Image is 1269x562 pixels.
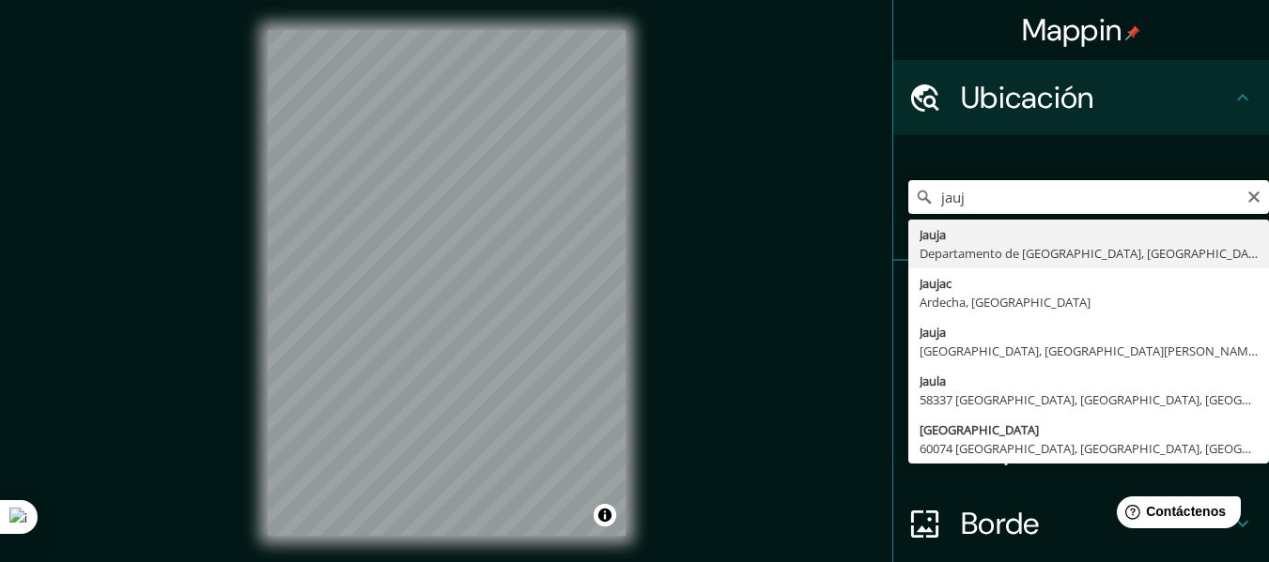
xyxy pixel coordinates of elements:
font: Jaujac [920,275,952,292]
font: Jauja [920,324,946,341]
font: Jauja [920,226,946,243]
div: Patas [893,261,1269,336]
div: Ubicación [893,60,1269,135]
font: Borde [961,504,1040,543]
div: Estilo [893,336,1269,411]
button: Claro [1246,187,1261,205]
font: Mappin [1022,10,1122,50]
img: pin-icon.png [1125,25,1140,40]
div: Disposición [893,411,1269,486]
font: Ubicación [961,78,1094,117]
font: Ardecha, [GEOGRAPHIC_DATA] [920,294,1091,311]
input: Elige tu ciudad o zona [908,180,1269,214]
canvas: Mapa [268,30,626,536]
font: [GEOGRAPHIC_DATA] [920,421,1039,438]
font: Jaula [920,372,946,389]
button: Activar o desactivar atribución [594,504,616,526]
iframe: Lanzador de widgets de ayuda [1102,489,1248,541]
font: Departamento de [GEOGRAPHIC_DATA], [GEOGRAPHIC_DATA] [920,245,1266,262]
div: Borde [893,486,1269,561]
